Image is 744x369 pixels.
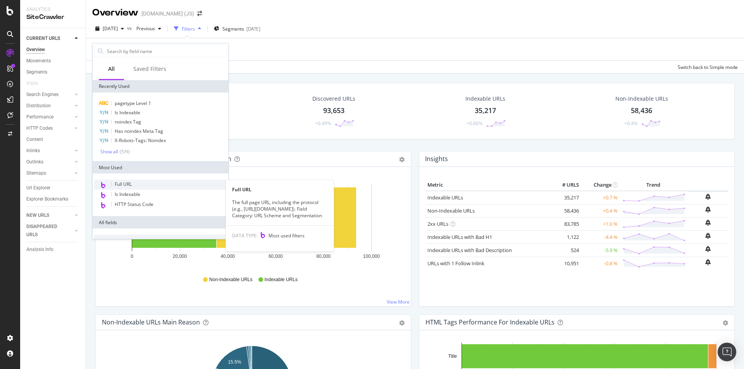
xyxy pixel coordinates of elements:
div: HTTP Codes [26,124,53,132]
a: Visits [26,79,46,88]
text: 15.5% [228,359,241,365]
a: Inlinks [26,147,72,155]
div: Visits [26,79,38,88]
a: NEW URLS [26,211,72,220]
td: 58,436 [550,204,581,217]
div: Analysis Info [26,245,53,254]
span: Is Indexable [115,191,140,197]
div: Indexable URLs [465,95,505,103]
a: Indexable URLs with Bad Description [427,247,512,254]
div: Switch back to Simple mode [678,64,738,70]
span: Non-Indexable URLs [209,276,252,283]
div: Analytics [26,6,79,13]
span: noindex Tag [115,118,141,125]
div: [DOMAIN_NAME] (JS) [141,10,194,17]
a: Non-Indexable URLs [427,207,475,214]
a: Movements [26,57,80,65]
td: -4.4 % [581,230,620,244]
div: +0.66% [467,120,482,127]
td: +0.4 % [581,204,620,217]
text: 100,000 [363,254,380,259]
span: Full URL [115,181,132,187]
div: Outlinks [26,158,43,166]
span: 2025 Oct. 13th [103,25,118,32]
div: Url Explorer [26,184,50,192]
div: bell-plus [705,194,711,200]
a: Content [26,136,80,144]
div: The full page URL, including the protocol (e.g., [URL][DOMAIN_NAME]). Field Category: URL Scheme ... [226,199,334,219]
a: View More [387,299,410,305]
span: Has noindex Meta Tag [115,128,163,134]
text: 0 [131,254,133,259]
div: Performance [26,113,53,121]
a: CURRENT URLS [26,34,72,43]
div: URLs [94,235,227,247]
div: Overview [26,46,45,54]
div: All [108,65,115,73]
a: Indexable URLs [427,194,463,201]
a: Indexable URLs with Bad H1 [427,233,492,240]
div: Overview [92,6,138,19]
div: Saved Filters [133,65,166,73]
svg: A chart. [102,179,402,269]
div: Search Engines [26,91,59,99]
div: NEW URLS [26,211,49,220]
div: bell-plus [705,246,711,252]
div: Show all [100,149,118,154]
text: 40,000 [220,254,235,259]
a: Search Engines [26,91,72,99]
text: 20,000 [173,254,187,259]
span: Indexable URLs [265,276,298,283]
div: Non-Indexable URLs Main Reason [102,318,200,326]
td: 83,785 [550,217,581,230]
div: 93,653 [323,106,344,116]
div: bell-plus [705,259,711,265]
div: 35,217 [475,106,496,116]
a: Distribution [26,102,72,110]
button: Segments[DATE] [211,22,263,35]
th: # URLS [550,179,581,191]
div: +0.49% [315,120,331,127]
input: Search by field name [106,45,226,57]
span: vs [127,25,133,31]
button: Filters [171,22,204,35]
div: ( 5 / 9 ) [118,148,130,155]
div: gear [399,320,405,326]
div: All fields [93,216,228,228]
a: Explorer Bookmarks [26,195,80,203]
div: Content [26,136,43,144]
a: Analysis Info [26,245,80,254]
a: Outlinks [26,158,72,166]
a: 2xx URLs [427,220,448,227]
div: 58,436 [631,106,652,116]
span: pagetype Level 1 [115,100,151,106]
span: X-Robots-Tags: Noindex [115,137,166,144]
td: +0.7 % [581,191,620,204]
div: SiteCrawler [26,13,79,22]
span: HTTP Status Code [115,201,153,208]
td: +1.0 % [581,217,620,230]
a: Performance [26,113,72,121]
div: DISAPPEARED URLS [26,223,65,239]
div: CURRENT URLS [26,34,60,43]
a: URLs with 1 Follow Inlink [427,260,484,267]
span: Most used filters [269,232,305,239]
button: [DATE] [92,22,127,35]
div: [DATE] [246,26,260,32]
div: Distribution [26,102,51,110]
th: Change [581,179,620,191]
div: Sitemaps [26,169,46,177]
td: -5.9 % [581,244,620,257]
button: Previous [133,22,164,35]
a: Url Explorer [26,184,80,192]
div: Inlinks [26,147,40,155]
td: -0.8 % [581,257,620,270]
div: Segments [26,68,47,76]
div: gear [399,157,405,162]
a: Overview [26,46,80,54]
div: +0.4% [624,120,637,127]
div: bell-plus [705,220,711,226]
th: Metric [425,179,550,191]
div: HTML Tags Performance for Indexable URLs [425,318,555,326]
